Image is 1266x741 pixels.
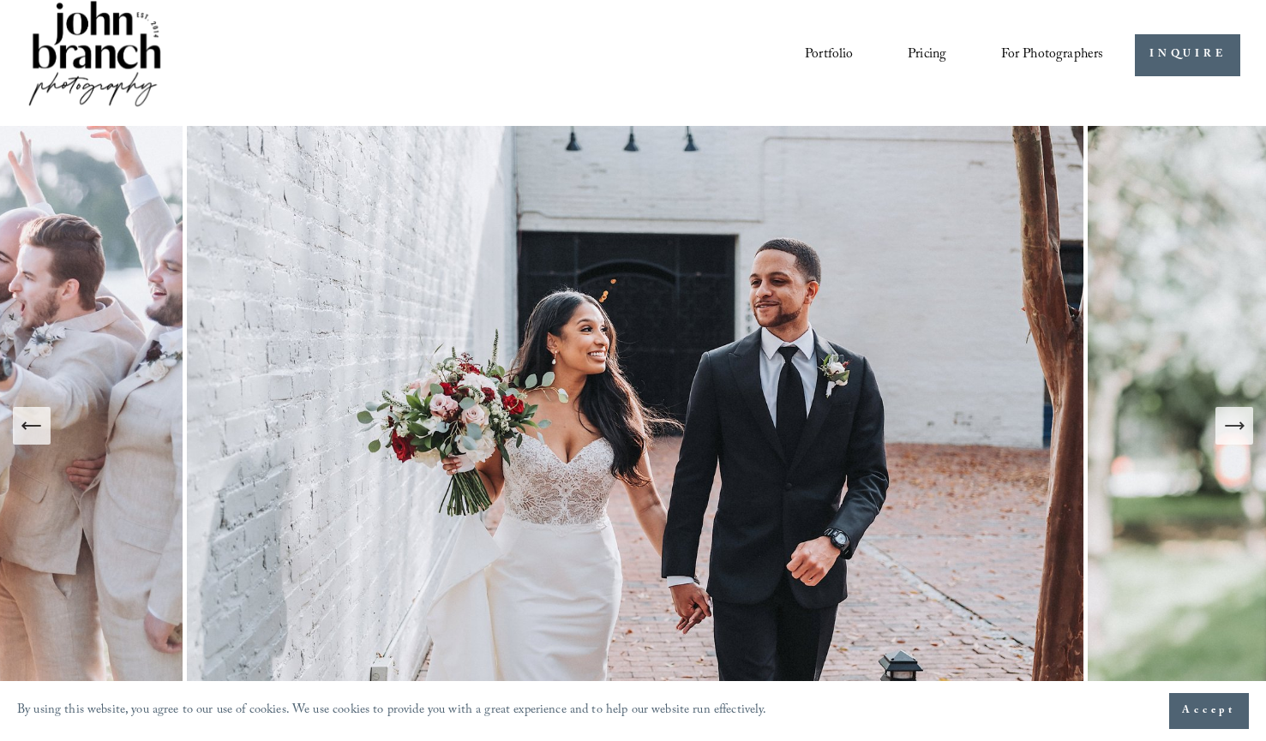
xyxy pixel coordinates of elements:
[13,407,51,445] button: Previous Slide
[1001,40,1104,69] a: folder dropdown
[1135,34,1240,76] a: INQUIRE
[1001,42,1104,69] span: For Photographers
[1169,693,1249,729] button: Accept
[1215,407,1253,445] button: Next Slide
[187,126,1088,726] img: Melrose Knitting Mill Wedding Photography
[805,40,853,69] a: Portfolio
[17,699,767,724] p: By using this website, you agree to our use of cookies. We use cookies to provide you with a grea...
[1182,702,1236,720] span: Accept
[908,40,946,69] a: Pricing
